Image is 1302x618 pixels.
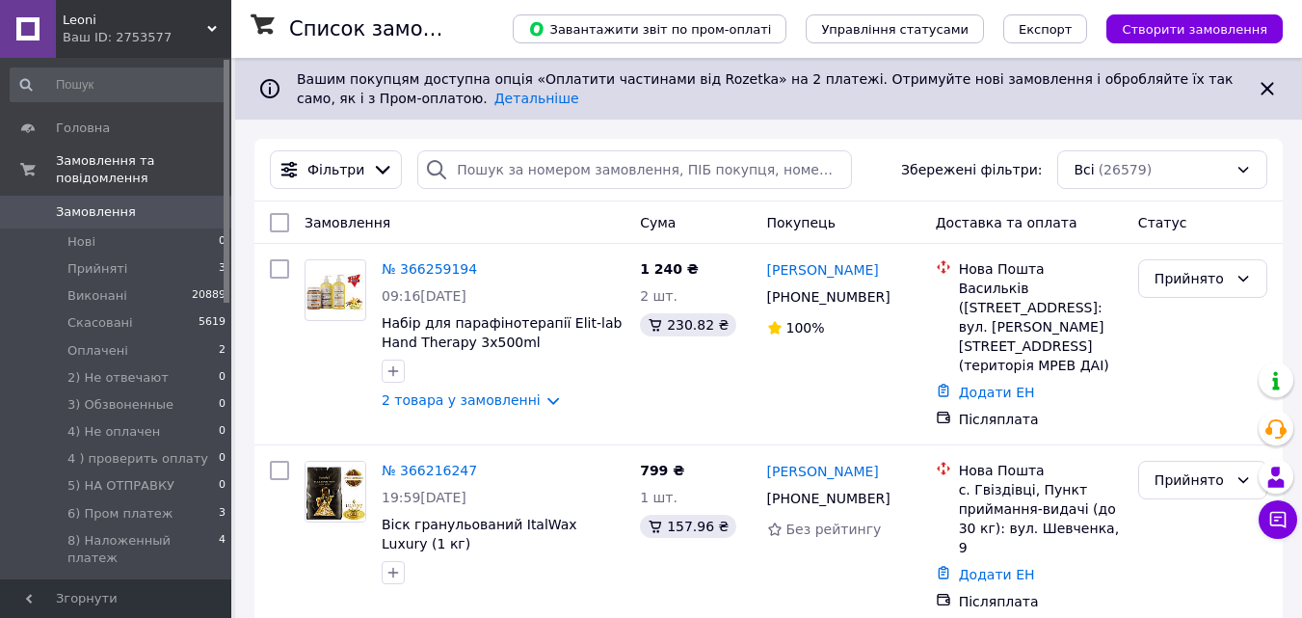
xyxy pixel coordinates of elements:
[640,215,676,230] span: Cума
[494,91,579,106] a: Детальніше
[786,522,882,537] span: Без рейтингу
[1087,20,1283,36] a: Створити замовлення
[806,14,984,43] button: Управління статусами
[767,462,879,481] a: [PERSON_NAME]
[219,423,226,441] span: 0
[219,260,226,278] span: 3
[1122,22,1267,37] span: Створити замовлення
[67,369,169,387] span: 2) Не отвечают
[528,20,771,38] span: Завантажити звіт по пром-оплаті
[1106,14,1283,43] button: Створити замовлення
[297,71,1233,106] span: Вашим покупцям доступна опція «Оплатити частинами від Rozetka» на 2 платежі. Отримуйте нові замов...
[786,320,825,336] span: 100%
[382,288,466,304] span: 09:16[DATE]
[67,577,167,594] span: 9) На упаковке
[959,567,1035,582] a: Додати ЕН
[959,480,1123,557] div: с. Гвіздівці, Пункт приймання-видачі (до 30 кг): вул. Шевченка, 9
[219,233,226,251] span: 0
[219,396,226,414] span: 0
[382,490,466,505] span: 19:59[DATE]
[63,29,231,46] div: Ваш ID: 2753577
[959,592,1123,611] div: Післяплата
[640,288,678,304] span: 2 шт.
[640,515,736,538] div: 157.96 ₴
[219,450,226,468] span: 0
[67,396,173,414] span: 3) Обзвоненные
[959,461,1123,480] div: Нова Пошта
[767,491,890,506] span: [PHONE_NUMBER]
[305,461,366,523] a: Фото товару
[67,450,208,468] span: 4 ) проверить оплату
[10,67,227,102] input: Пошук
[640,463,684,478] span: 799 ₴
[219,577,226,594] span: 0
[219,477,226,495] span: 0
[767,215,836,230] span: Покупець
[821,22,969,37] span: Управління статусами
[1003,14,1088,43] button: Експорт
[219,505,226,523] span: 3
[640,261,699,277] span: 1 240 ₴
[382,517,577,551] a: Віск гранульований ItalWax Luxury (1 кг)
[1019,22,1073,37] span: Експорт
[67,423,160,441] span: 4) Не оплачен
[767,260,879,280] a: [PERSON_NAME]
[56,152,231,187] span: Замовлення та повідомлення
[67,342,128,360] span: Оплачені
[67,477,174,495] span: 5) НА ОТПРАВКУ
[936,215,1077,230] span: Доставка та оплата
[306,269,365,311] img: Фото товару
[901,160,1042,179] span: Збережені фільтри:
[767,289,890,305] span: [PHONE_NUMBER]
[56,203,136,221] span: Замовлення
[959,279,1123,375] div: Васильків ([STREET_ADDRESS]: вул. [PERSON_NAME][STREET_ADDRESS] (територія МРЕВ ДАІ)
[1074,160,1094,179] span: Всі
[67,314,133,332] span: Скасовані
[67,233,95,251] span: Нові
[640,490,678,505] span: 1 шт.
[640,313,736,336] div: 230.82 ₴
[219,532,226,567] span: 4
[56,120,110,137] span: Головна
[67,532,219,567] span: 8) Наложенный платеж
[305,259,366,321] a: Фото товару
[1138,215,1187,230] span: Статус
[382,463,477,478] a: № 366216247
[417,150,852,189] input: Пошук за номером замовлення, ПІБ покупця, номером телефону, Email, номером накладної
[307,160,364,179] span: Фільтри
[305,215,390,230] span: Замовлення
[959,410,1123,429] div: Післяплата
[67,505,173,523] span: 6) Пром платеж
[67,260,127,278] span: Прийняті
[1259,500,1297,539] button: Чат з покупцем
[219,369,226,387] span: 0
[382,392,541,408] a: 2 товара у замовленні
[1099,162,1152,177] span: (26579)
[199,314,226,332] span: 5619
[959,385,1035,400] a: Додати ЕН
[382,261,477,277] a: № 366259194
[306,462,365,522] img: Фото товару
[63,12,207,29] span: Leoni
[513,14,786,43] button: Завантажити звіт по пром-оплаті
[192,287,226,305] span: 20889
[289,17,485,40] h1: Список замовлень
[1155,268,1228,289] div: Прийнято
[67,287,127,305] span: Виконані
[382,315,622,350] a: Набір для парафінотерапії Elit-lab Hand Therapy 3x500ml
[959,259,1123,279] div: Нова Пошта
[219,342,226,360] span: 2
[1155,470,1228,491] div: Прийнято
